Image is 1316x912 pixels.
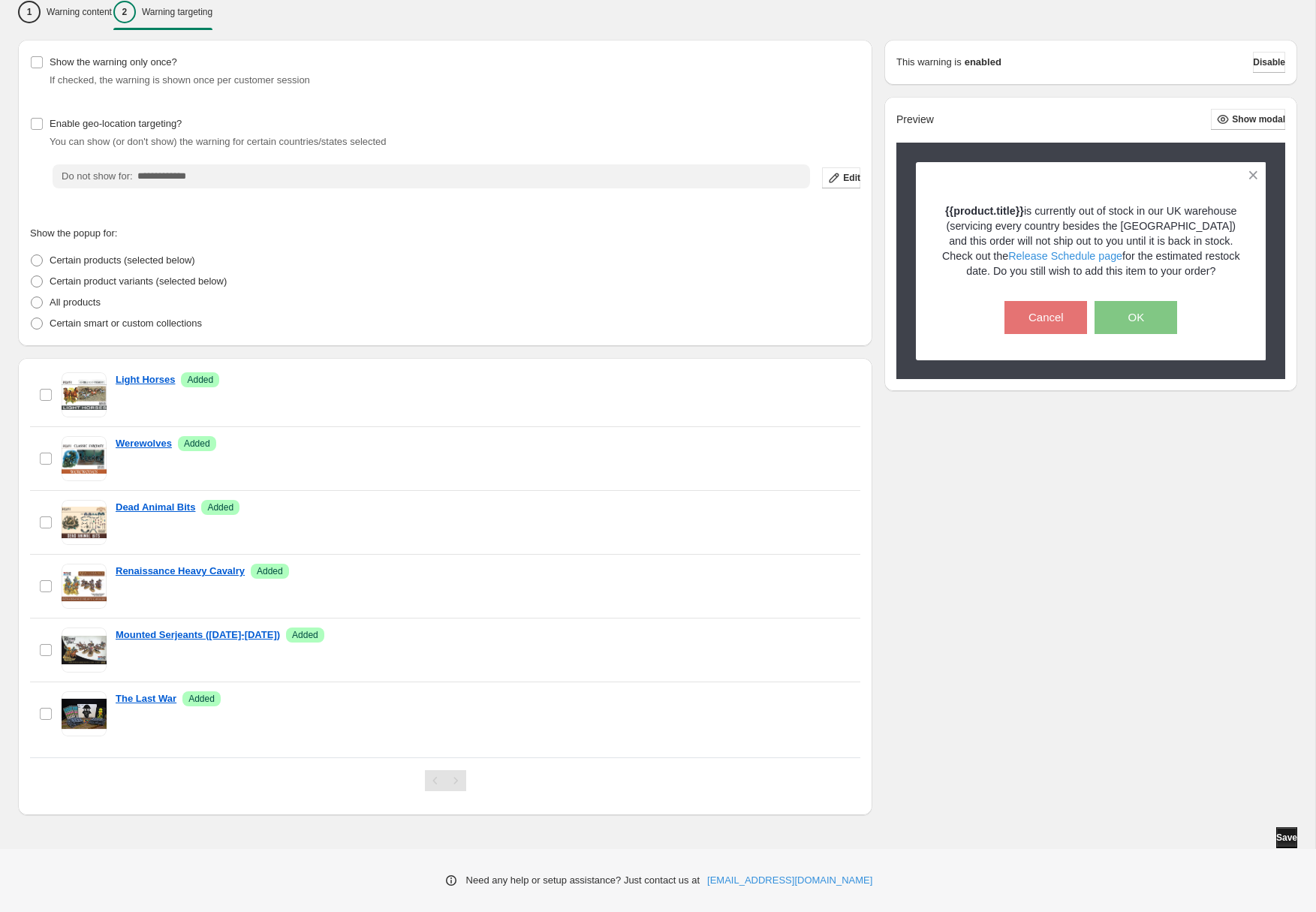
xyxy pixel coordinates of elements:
[62,170,133,182] span: Do not show for:
[113,1,136,23] div: 2
[965,55,1001,70] strong: enabled
[1253,52,1285,73] button: Disable
[1008,250,1122,262] a: Release Schedule page
[50,254,195,266] span: Certain products (selected below)
[18,1,41,23] div: 1
[942,203,1240,278] p: is currently out of stock in our UK warehouse (servicing every country besides the [GEOGRAPHIC_DA...
[50,56,177,68] span: Show the warning only once?
[1095,301,1177,334] button: OK
[50,275,227,287] span: Certain product variants (selected below)
[207,501,233,513] span: Added
[116,500,195,515] a: Dead Animal Bits
[187,374,213,386] span: Added
[116,628,280,643] a: Mounted Serjeants ([DATE]-[DATE])
[30,227,117,239] span: Show the popup for:
[1004,301,1087,334] button: Cancel
[50,295,101,310] p: All products
[1276,827,1297,848] button: Save
[292,629,318,641] span: Added
[1211,109,1285,130] button: Show modal
[50,74,310,86] span: If checked, the warning is shown once per customer session
[116,691,176,706] a: The Last War
[116,372,175,387] a: Light Horses
[425,770,466,791] nav: Pagination
[184,438,210,450] span: Added
[50,118,182,129] span: Enable geo-location targeting?
[188,693,215,705] span: Added
[822,167,860,188] button: Edit
[142,6,212,18] p: Warning targeting
[257,565,283,577] span: Added
[896,113,934,126] h2: Preview
[1253,56,1285,68] span: Disable
[62,691,107,736] img: The Last War
[896,55,962,70] p: This warning is
[945,205,1024,217] strong: {{product.title}}
[47,6,112,18] p: Warning content
[1276,832,1297,844] span: Save
[50,316,202,331] p: Certain smart or custom collections
[707,873,872,888] a: [EMAIL_ADDRESS][DOMAIN_NAME]
[116,436,172,451] a: Werewolves
[116,564,245,579] a: Renaissance Heavy Cavalry
[1232,113,1285,125] span: Show modal
[50,136,387,147] span: You can show (or don't show) the warning for certain countries/states selected
[843,172,860,184] span: Edit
